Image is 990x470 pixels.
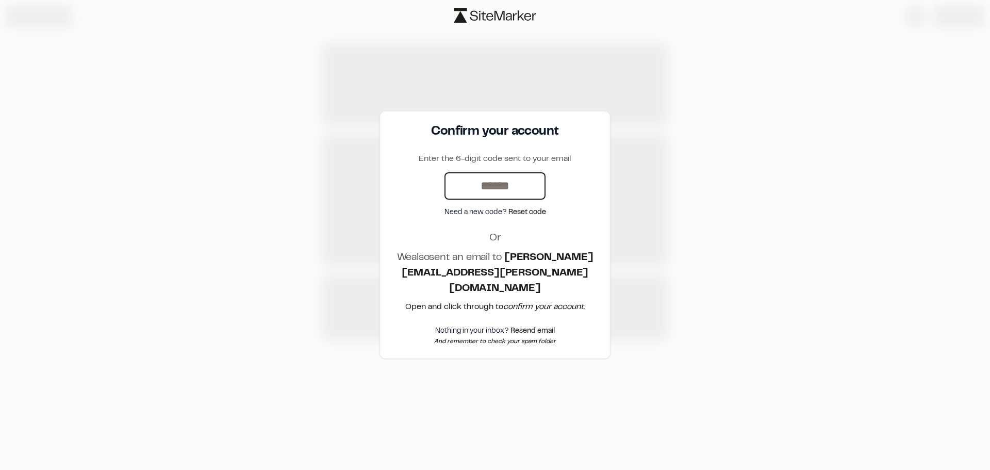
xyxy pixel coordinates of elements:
h2: Or [392,231,598,246]
strong: [PERSON_NAME][EMAIL_ADDRESS][PERSON_NAME][DOMAIN_NAME] [402,253,593,293]
em: confirm your account [503,303,584,311]
div: Need a new code? [392,207,598,218]
img: logo-black-rebrand.svg [454,8,536,23]
div: Nothing in your inbox? [392,326,598,337]
p: Open and click through to . [392,301,598,313]
h3: Confirm your account [392,124,598,140]
div: And remember to check your spam folder [392,337,598,346]
p: Enter the 6-digit code sent to your email [392,153,598,165]
button: Resend email [510,326,555,337]
h1: We also sent an email to [392,250,598,297]
button: Reset code [508,207,546,218]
